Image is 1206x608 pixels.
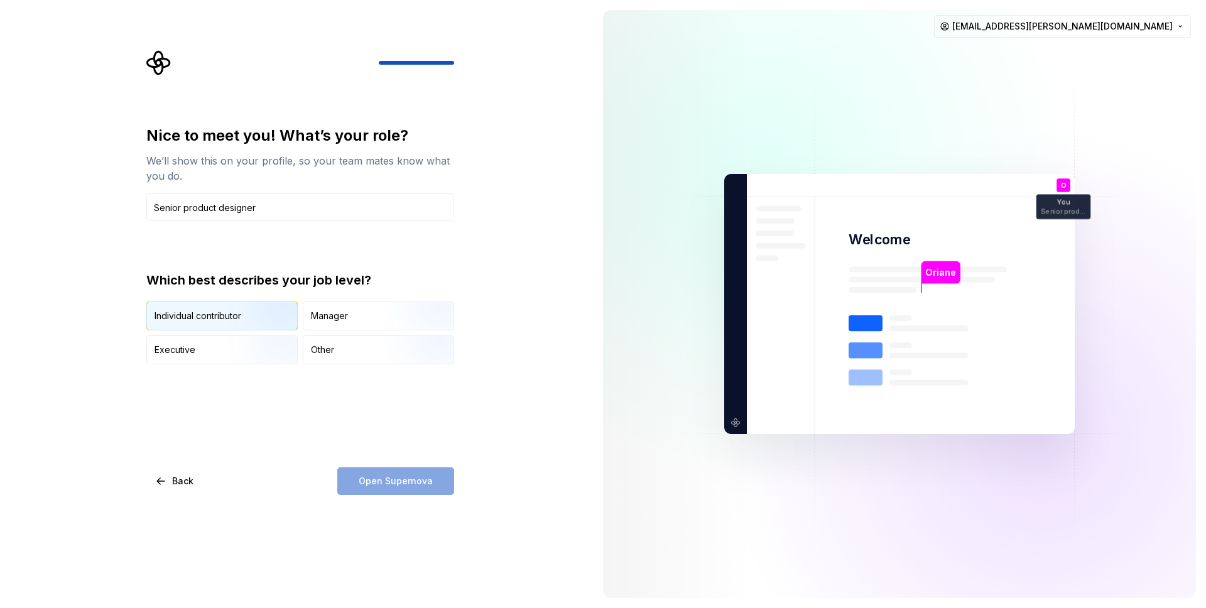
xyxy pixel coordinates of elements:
[311,344,334,356] div: Other
[311,310,348,322] div: Manager
[146,126,454,146] div: Nice to meet you! What’s your role?
[172,475,193,487] span: Back
[1057,199,1070,206] p: You
[952,20,1173,33] span: [EMAIL_ADDRESS][PERSON_NAME][DOMAIN_NAME]
[849,231,910,249] p: Welcome
[146,193,454,221] input: Job title
[155,310,241,322] div: Individual contributor
[146,467,204,495] button: Back
[1061,182,1067,189] p: O
[1041,208,1086,215] p: Senior product designer
[155,344,195,356] div: Executive
[146,153,454,183] div: We’ll show this on your profile, so your team mates know what you do.
[934,15,1191,38] button: [EMAIL_ADDRESS][PERSON_NAME][DOMAIN_NAME]
[146,50,171,75] svg: Supernova Logo
[925,266,956,280] p: Oriane
[146,271,454,289] div: Which best describes your job level?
